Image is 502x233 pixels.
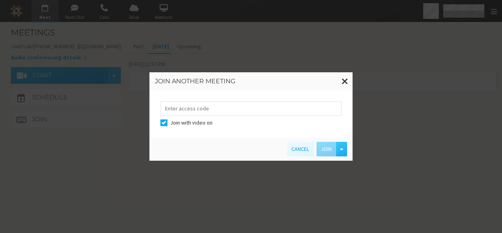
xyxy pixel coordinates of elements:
[170,119,342,127] label: Join with video on
[336,142,347,156] div: Open menu
[287,142,313,156] button: Cancel
[155,78,347,85] h3: Join another meeting
[160,101,342,116] input: Enter access code
[316,142,336,156] button: Join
